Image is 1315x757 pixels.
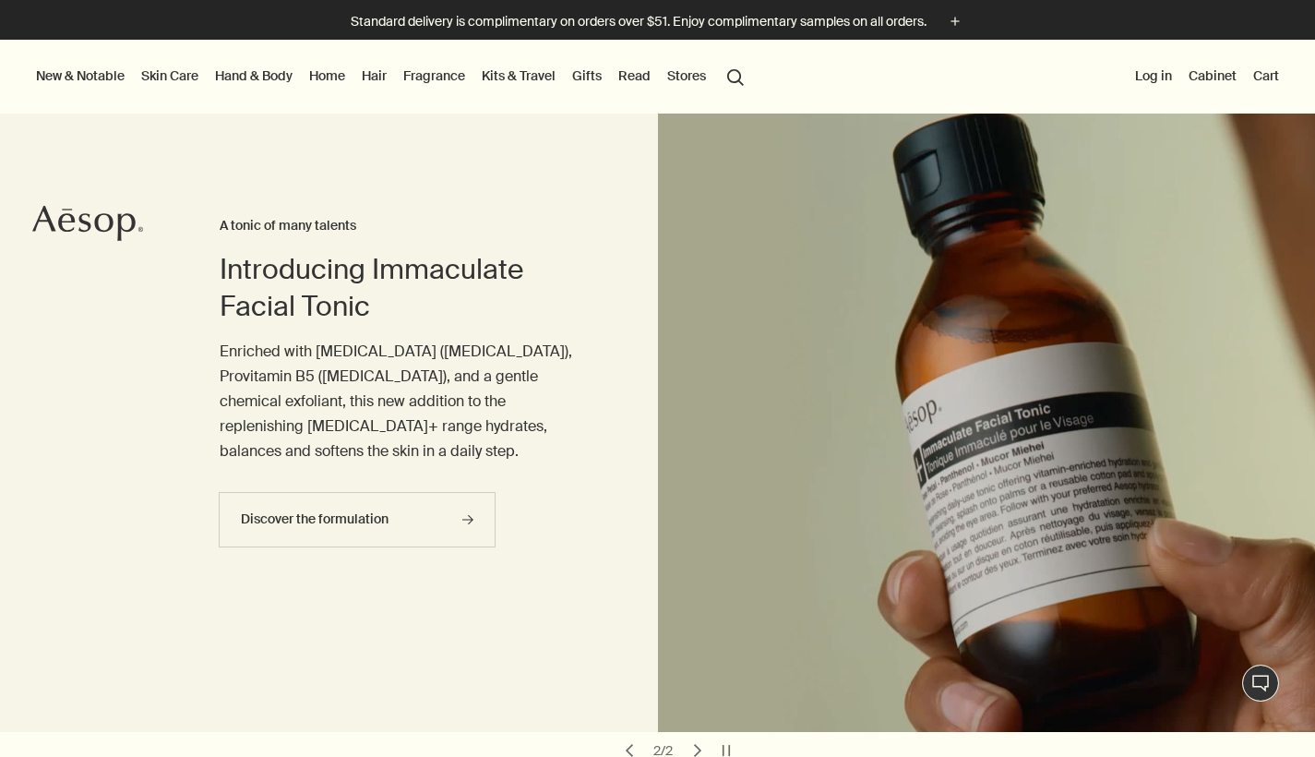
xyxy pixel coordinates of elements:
[719,58,752,93] button: Open search
[1185,64,1240,88] a: Cabinet
[1260,609,1297,646] iframe: Close message from Aesop
[1131,40,1283,114] nav: supplementary
[994,609,1297,739] div: Aesop says "Welcome to Aesop. Would you like any assistance?". Open messaging window to continue ...
[32,205,143,246] a: Aesop
[220,251,584,325] h2: Introducing Immaculate Facial Tonic
[400,64,469,88] a: Fragrance
[32,64,128,88] button: New & Notable
[32,40,752,114] nav: primary
[994,702,1031,739] iframe: no content
[220,215,584,237] h3: A tonic of many talents
[211,64,296,88] a: Hand & Body
[478,64,559,88] a: Kits & Travel
[305,64,349,88] a: Home
[1131,64,1176,88] button: Log in
[351,11,965,32] button: Standard delivery is complimentary on orders over $51. Enjoy complimentary samples on all orders.
[137,64,202,88] a: Skin Care
[220,339,584,464] p: Enriched with [MEDICAL_DATA] ([MEDICAL_DATA]), Provitamin B5 ([MEDICAL_DATA]), and a gentle chemi...
[219,492,496,547] a: Discover the formulation
[568,64,605,88] a: Gifts
[32,205,143,242] svg: Aesop
[615,64,654,88] a: Read
[351,12,926,31] p: Standard delivery is complimentary on orders over $51. Enjoy complimentary samples on all orders.
[1249,64,1283,88] button: Cart
[663,64,710,88] button: Stores
[358,64,390,88] a: Hair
